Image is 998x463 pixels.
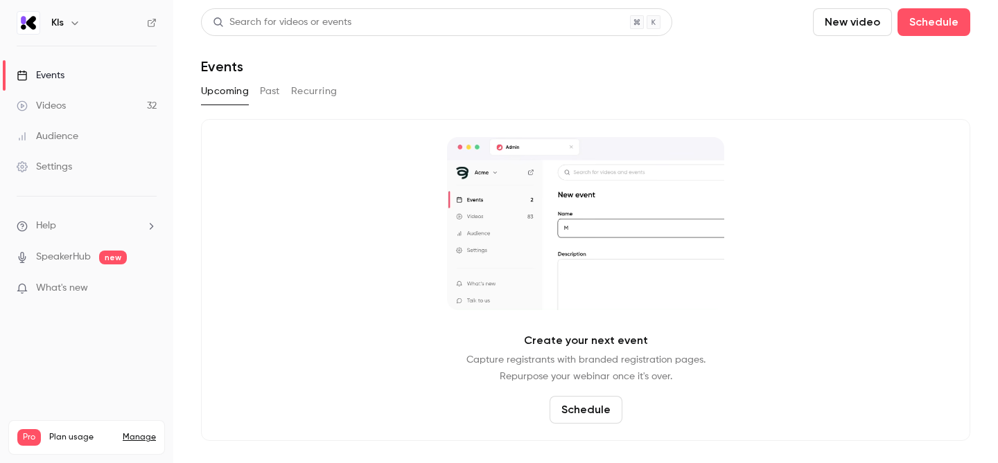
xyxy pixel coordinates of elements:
li: help-dropdown-opener [17,219,157,233]
div: Videos [17,99,66,113]
button: Recurring [291,80,338,102]
div: Audience [17,129,78,143]
div: Events [17,69,64,82]
button: Schedule [550,396,622,424]
a: SpeakerHub [36,250,91,264]
div: Search for videos or events [213,15,351,30]
span: Help [36,219,56,233]
img: Kls [17,12,40,34]
button: New video [813,8,892,36]
button: Past [260,80,280,102]
span: What's new [36,281,88,296]
button: Schedule [898,8,970,36]
h1: Events [201,58,243,75]
span: Pro [17,429,41,446]
h6: Kls [51,16,64,30]
a: Manage [123,432,156,443]
button: Upcoming [201,80,249,102]
p: Create your next event [524,332,648,349]
span: Plan usage [49,432,114,443]
span: new [99,251,127,264]
div: Settings [17,160,72,174]
p: Capture registrants with branded registration pages. Repurpose your webinar once it's over. [466,352,706,385]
